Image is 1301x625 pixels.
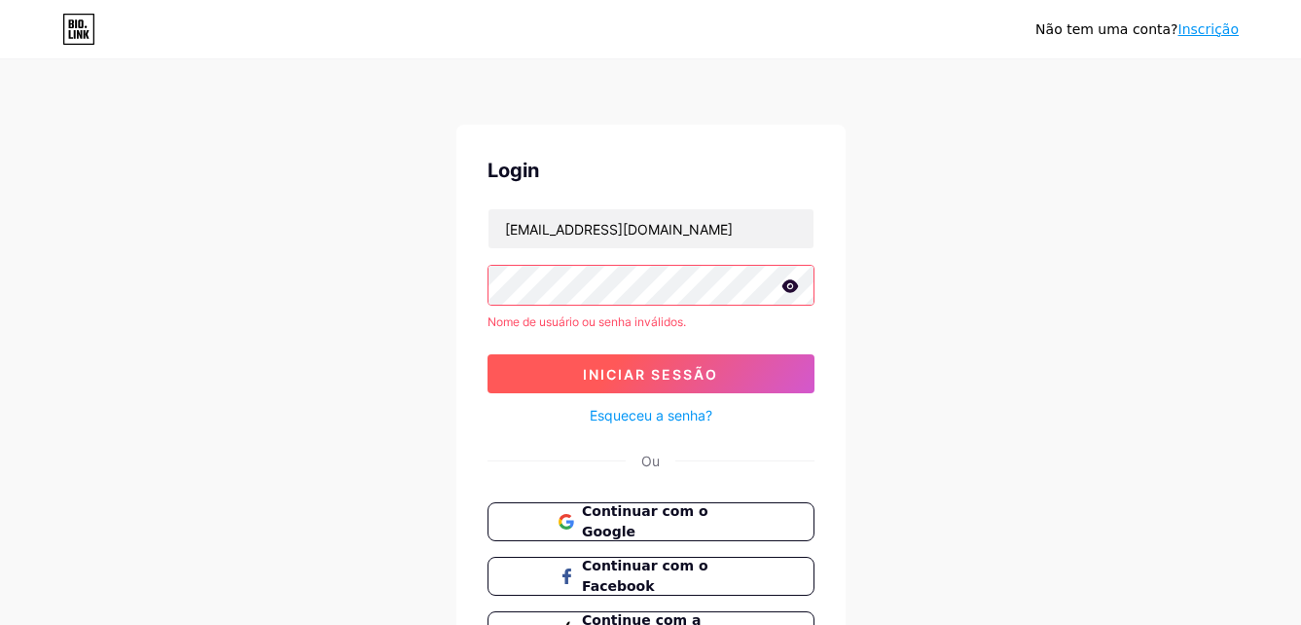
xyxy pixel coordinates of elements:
button: Continuar com o Facebook [488,557,814,596]
div: Ou [641,451,660,471]
div: Nome de usuário ou senha inválidos. [488,313,814,331]
button: Iniciar sessão [488,354,814,393]
div: Login [488,156,814,185]
input: Nome de usuário [488,209,813,248]
a: Inscrição [1178,21,1239,37]
span: Continuar com o Google [582,501,742,542]
button: Continuar com o Google [488,502,814,541]
div: Não tem uma conta? [1035,19,1239,40]
span: Iniciar sessão [583,366,718,383]
span: Continuar com o Facebook [582,556,742,597]
a: Esqueceu a senha? [590,405,712,425]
